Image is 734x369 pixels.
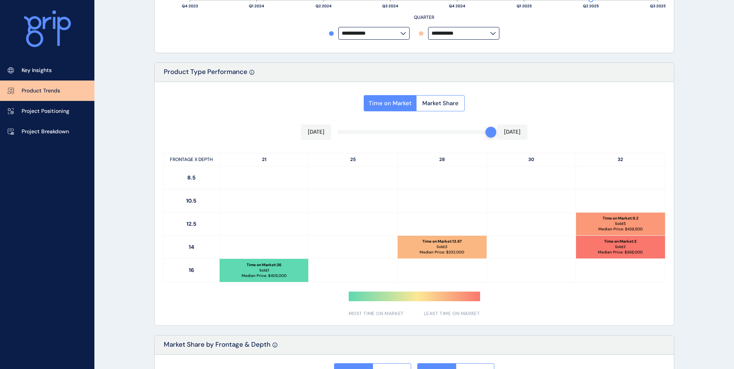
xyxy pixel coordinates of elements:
[398,153,487,166] p: 28
[22,107,69,115] p: Project Positioning
[583,3,599,8] text: Q2 2025
[259,268,269,273] p: Sold: 1
[22,128,69,136] p: Project Breakdown
[422,239,462,244] p: Time on Market : 13.67
[420,250,464,255] p: Median Price: $ 332,000
[364,95,416,111] button: Time on Market
[349,310,404,317] span: MOST TIME ON MARKET
[163,190,220,212] p: 10.5
[615,221,626,226] p: Sold: 5
[164,67,247,82] p: Product Type Performance
[414,14,434,20] text: QUARTER
[309,153,398,166] p: 25
[598,250,643,255] p: Median Price: $ 368,000
[163,236,220,258] p: 14
[163,166,220,189] p: 8.5
[382,3,398,8] text: Q3 2024
[517,3,532,8] text: Q1 2025
[504,128,521,136] p: [DATE]
[249,3,264,8] text: Q1 2024
[603,216,638,221] p: Time on Market : 9.2
[163,259,220,282] p: 16
[615,244,626,250] p: Sold: 2
[604,239,637,244] p: Time on Market : 3
[247,262,281,268] p: Time on Market : 36
[650,3,666,8] text: Q3 2025
[424,310,480,317] span: LEAST TIME ON MARKET
[22,67,52,74] p: Key Insights
[22,87,60,95] p: Product Trends
[437,244,447,250] p: Sold: 3
[369,99,412,107] span: Time on Market
[164,340,270,354] p: Market Share by Frontage & Depth
[242,273,287,278] p: Median Price: $ 405,000
[163,153,220,166] p: FRONTAGE X DEPTH
[220,153,309,166] p: 21
[598,226,643,232] p: Median Price: $ 438,500
[308,128,324,136] p: [DATE]
[487,153,576,166] p: 30
[422,99,459,107] span: Market Share
[416,95,465,111] button: Market Share
[449,3,465,8] text: Q4 2024
[316,3,332,8] text: Q2 2024
[163,213,220,235] p: 12.5
[182,3,198,8] text: Q4 2023
[576,153,665,166] p: 32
